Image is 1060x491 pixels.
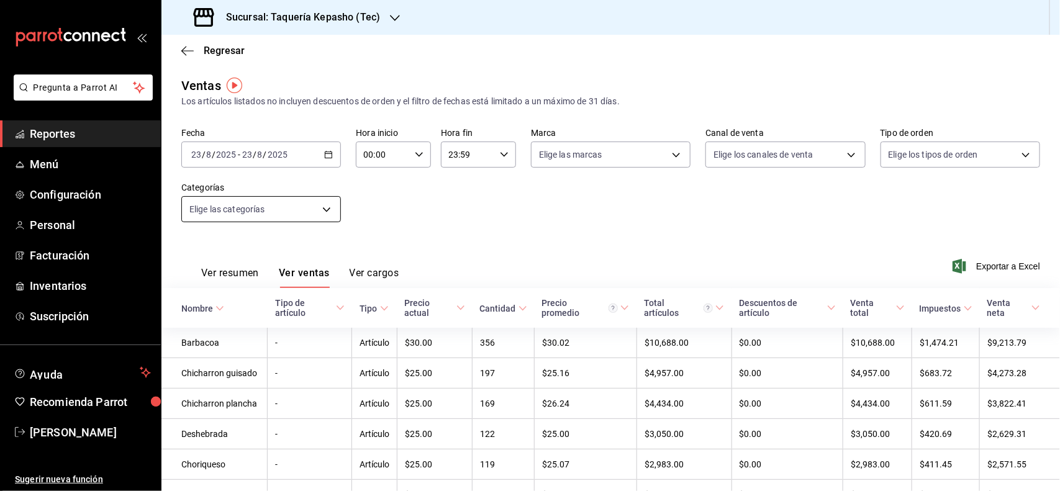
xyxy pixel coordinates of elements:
button: Ver resumen [201,267,259,288]
span: - [238,150,240,160]
img: Tooltip marker [227,78,242,93]
td: $411.45 [912,449,980,480]
td: $0.00 [732,328,843,358]
td: Artículo [352,328,397,358]
button: Exportar a Excel [955,259,1040,274]
span: Cantidad [480,304,527,313]
td: $10,688.00 [636,328,732,358]
span: Descuentos de artículo [739,298,836,318]
input: ---- [267,150,288,160]
span: Pregunta a Parrot AI [34,81,134,94]
span: [PERSON_NAME] [30,424,151,441]
div: Nombre [181,304,213,313]
button: Ver cargos [350,267,399,288]
td: $0.00 [732,449,843,480]
span: Total artículos [644,298,724,318]
span: / [253,150,256,160]
span: / [212,150,215,160]
td: $25.00 [397,358,473,389]
a: Pregunta a Parrot AI [9,90,153,103]
label: Hora fin [441,129,516,138]
td: $683.72 [912,358,980,389]
input: -- [191,150,202,160]
td: $3,050.00 [636,419,732,449]
td: $4,434.00 [636,389,732,419]
span: Elige las categorías [189,203,265,215]
td: $0.00 [732,419,843,449]
td: $3,050.00 [843,419,912,449]
td: 197 [473,358,535,389]
td: Artículo [352,419,397,449]
label: Fecha [181,129,341,138]
td: Deshebrada [161,419,268,449]
td: $26.24 [535,389,637,419]
td: Barbacoa [161,328,268,358]
input: -- [206,150,212,160]
td: $9,213.79 [980,328,1060,358]
div: navigation tabs [201,267,399,288]
label: Canal de venta [705,129,865,138]
span: Menú [30,156,151,173]
td: - [268,328,352,358]
td: $2,983.00 [636,449,732,480]
span: Reportes [30,125,151,142]
td: $0.00 [732,358,843,389]
td: - [268,449,352,480]
td: - [268,358,352,389]
button: Regresar [181,45,245,56]
div: Ventas [181,76,221,95]
td: $4,434.00 [843,389,912,419]
div: Venta total [851,298,894,318]
span: Sugerir nueva función [15,473,151,486]
td: $25.00 [535,419,637,449]
td: $2,983.00 [843,449,912,480]
td: 122 [473,419,535,449]
td: $25.00 [397,419,473,449]
td: $611.59 [912,389,980,419]
label: Marca [531,129,691,138]
span: Precio promedio [542,298,630,318]
span: Suscripción [30,308,151,325]
div: Precio promedio [542,298,618,318]
td: $25.16 [535,358,637,389]
label: Categorías [181,184,341,192]
td: $4,957.00 [843,358,912,389]
td: 356 [473,328,535,358]
td: $25.00 [397,389,473,419]
span: Regresar [204,45,245,56]
span: Inventarios [30,277,151,294]
td: $2,629.31 [980,419,1060,449]
svg: El total artículos considera cambios de precios en los artículos así como costos adicionales por ... [704,304,713,313]
span: Tipo [360,304,389,313]
div: Venta neta [987,298,1029,318]
span: Ayuda [30,365,135,380]
td: $1,474.21 [912,328,980,358]
td: $0.00 [732,389,843,419]
span: Precio actual [405,298,465,318]
td: $3,822.41 [980,389,1060,419]
input: -- [257,150,263,160]
div: Precio actual [405,298,454,318]
button: open_drawer_menu [137,32,147,42]
td: 169 [473,389,535,419]
td: $30.02 [535,328,637,358]
td: Artículo [352,389,397,419]
td: $10,688.00 [843,328,912,358]
div: Cantidad [480,304,516,313]
div: Tipo de artículo [275,298,333,318]
span: Elige los tipos de orden [889,148,978,161]
span: Facturación [30,247,151,264]
span: Elige los canales de venta [713,148,813,161]
span: Recomienda Parrot [30,394,151,410]
td: $4,273.28 [980,358,1060,389]
div: Tipo [360,304,378,313]
span: Impuestos [920,304,972,313]
div: Los artículos listados no incluyen descuentos de orden y el filtro de fechas está limitado a un m... [181,95,1040,108]
input: ---- [215,150,237,160]
td: $25.00 [397,449,473,480]
button: Ver ventas [279,267,330,288]
span: Configuración [30,186,151,203]
button: Pregunta a Parrot AI [14,74,153,101]
td: Chicharron plancha [161,389,268,419]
